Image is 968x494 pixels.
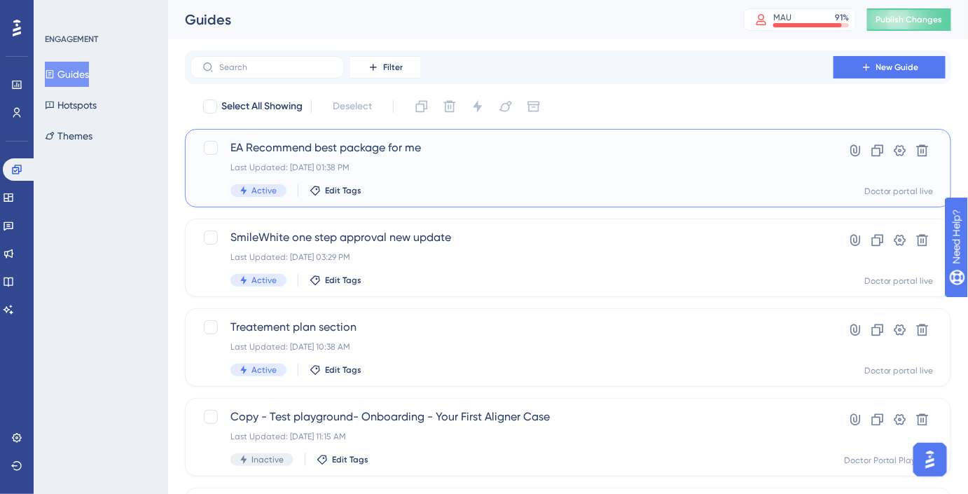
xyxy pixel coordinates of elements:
div: Doctor portal live [864,365,934,376]
span: Inactive [251,454,284,465]
span: Need Help? [33,4,88,20]
div: Doctor Portal Playground [844,455,934,466]
iframe: UserGuiding AI Assistant Launcher [909,439,951,481]
div: Guides [185,10,709,29]
button: Guides [45,62,89,87]
div: Last Updated: [DATE] 01:38 PM [230,162,794,173]
span: Edit Tags [332,454,368,465]
span: Deselect [333,98,372,115]
div: Last Updated: [DATE] 10:38 AM [230,341,794,352]
div: Last Updated: [DATE] 03:29 PM [230,252,794,263]
span: Copy - Test playground- Onboarding - Your First Aligner Case [230,409,794,425]
div: ENGAGEMENT [45,34,98,45]
div: MAU [773,12,791,23]
button: Edit Tags [317,454,368,465]
button: Deselect [320,94,385,119]
button: Edit Tags [310,185,361,196]
button: Themes [45,123,92,149]
button: Hotspots [45,92,97,118]
button: Edit Tags [310,275,361,286]
div: Doctor portal live [864,275,934,287]
button: Filter [350,56,420,78]
div: Doctor portal live [864,186,934,197]
button: Edit Tags [310,364,361,376]
span: New Guide [876,62,919,73]
span: SmileWhite one step approval new update [230,229,794,246]
div: 91 % [835,12,849,23]
span: EA Recommend best package for me [230,139,794,156]
button: New Guide [834,56,946,78]
span: Edit Tags [325,185,361,196]
span: Active [251,185,277,196]
button: Publish Changes [867,8,951,31]
span: Filter [383,62,403,73]
input: Search [219,62,333,72]
span: Active [251,364,277,376]
span: Select All Showing [221,98,303,115]
span: Edit Tags [325,275,361,286]
span: Treatement plan section [230,319,794,336]
span: Active [251,275,277,286]
span: Publish Changes [876,14,943,25]
div: Last Updated: [DATE] 11:15 AM [230,431,794,442]
span: Edit Tags [325,364,361,376]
